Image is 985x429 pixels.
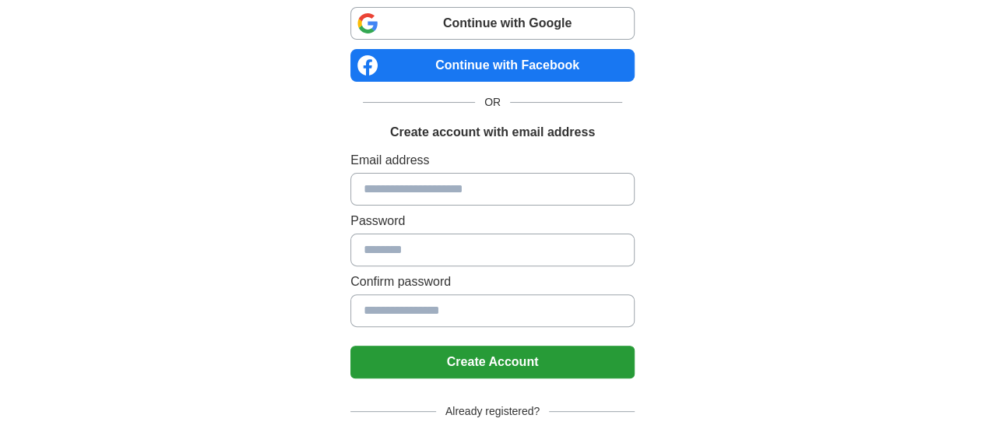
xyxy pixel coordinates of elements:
a: Continue with Google [350,7,635,40]
span: Already registered? [436,403,549,420]
label: Confirm password [350,273,635,291]
button: Create Account [350,346,635,378]
label: Email address [350,151,635,170]
a: Continue with Facebook [350,49,635,82]
h1: Create account with email address [390,123,595,142]
label: Password [350,212,635,230]
span: OR [475,94,510,111]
